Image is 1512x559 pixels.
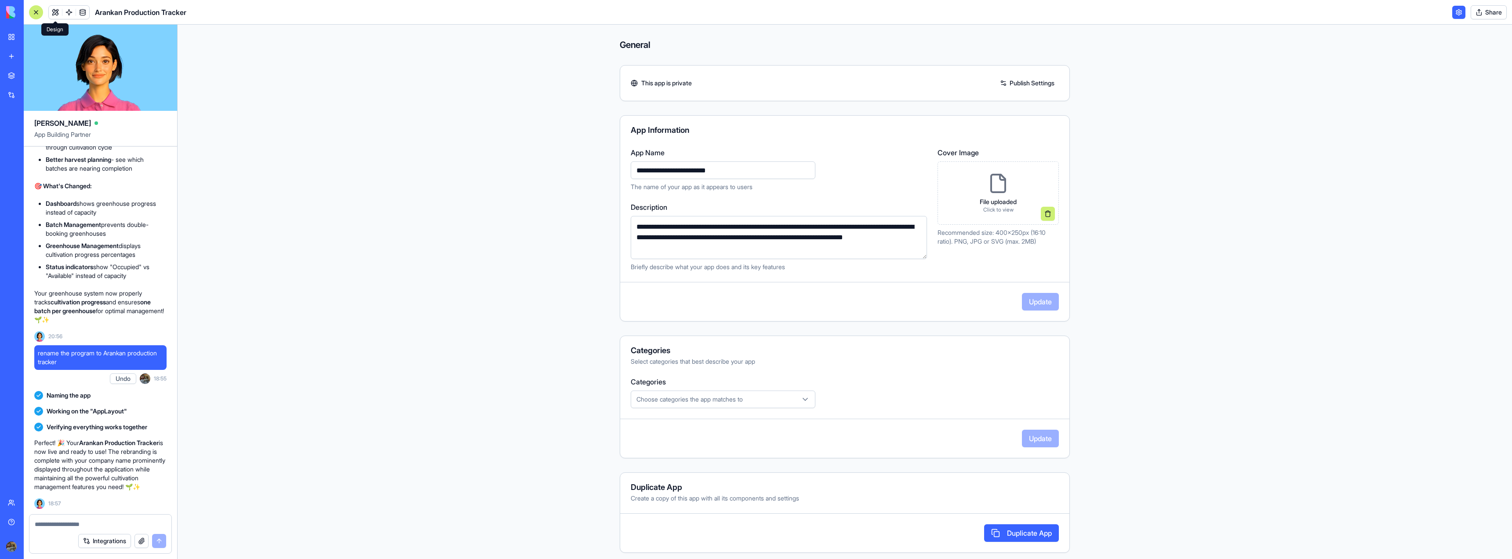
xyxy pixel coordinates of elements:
[34,118,91,128] span: [PERSON_NAME]
[641,79,692,88] span: This app is private
[34,182,92,190] strong: 🎯 What's Changed:
[110,373,136,384] button: Undo
[154,375,167,382] span: 18:55
[6,6,61,18] img: logo
[48,333,62,340] span: 20:56
[46,199,167,217] li: shows greenhouse progress instead of capacity
[34,438,167,491] p: Perfect! 🎉 Your is now live and ready to use! The rebranding is complete with your company name p...
[631,391,815,408] button: Choose categories the app matches to
[938,228,1059,246] p: Recommended size: 400x250px (16:10 ratio). PNG, JPG or SVG (max. 2MB)
[34,331,45,342] img: Ella_00000_wcx2te.png
[46,156,111,163] strong: Better harvest planning
[631,147,927,158] label: App Name
[984,524,1059,542] button: Duplicate App
[78,534,131,548] button: Integrations
[46,263,93,270] strong: Status indicators
[34,498,45,509] img: Ella_00000_wcx2te.png
[996,76,1059,90] a: Publish Settings
[47,391,91,400] span: Naming the app
[631,376,1059,387] label: Categories
[79,439,159,446] strong: Arankan Production Tracker
[980,206,1017,213] p: Click to view
[631,126,1059,134] div: App Information
[46,200,76,207] strong: Dashboard
[95,7,186,18] h1: Arankan Production Tracker
[620,39,1070,51] h4: General
[51,298,106,306] strong: cultivation progress
[46,155,167,173] li: - see which batches are nearing completion
[636,395,743,404] span: Choose categories the app matches to
[6,541,17,552] img: ACg8ocLckqTCADZMVyP0izQdSwexkWcE6v8a1AEXwgvbafi3xFy3vSx8=s96-c
[34,130,167,146] span: App Building Partner
[631,494,1059,503] div: Create a copy of this app with all its components and settings
[46,241,167,259] li: displays cultivation progress percentages
[631,263,927,271] p: Briefly describe what your app does and its key features
[631,483,1059,491] div: Duplicate App
[46,263,167,280] li: show "Occupied" vs "Available" instead of capacity
[46,242,119,249] strong: Greenhouse Management
[631,183,927,191] p: The name of your app as it appears to users
[47,407,127,416] span: Working on the "AppLayout"
[938,161,1059,225] div: File uploadedClick to view
[47,423,147,431] span: Verifying everything works together
[46,221,101,228] strong: Batch Management
[48,500,61,507] span: 18:57
[140,373,150,384] img: ACg8ocLckqTCADZMVyP0izQdSwexkWcE6v8a1AEXwgvbafi3xFy3vSx8=s96-c
[631,202,927,212] label: Description
[1471,5,1507,19] button: Share
[980,197,1017,206] p: File uploaded
[631,357,1059,366] div: Select categories that best describe your app
[938,147,1059,158] label: Cover Image
[631,347,1059,354] div: Categories
[46,220,167,238] li: prevents double-booking greenhouses
[41,23,69,36] div: Design
[38,349,163,366] span: rename the program to Arankan production tracker
[34,289,167,324] p: Your greenhouse system now properly tracks and ensures for optimal management! 🌱✨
